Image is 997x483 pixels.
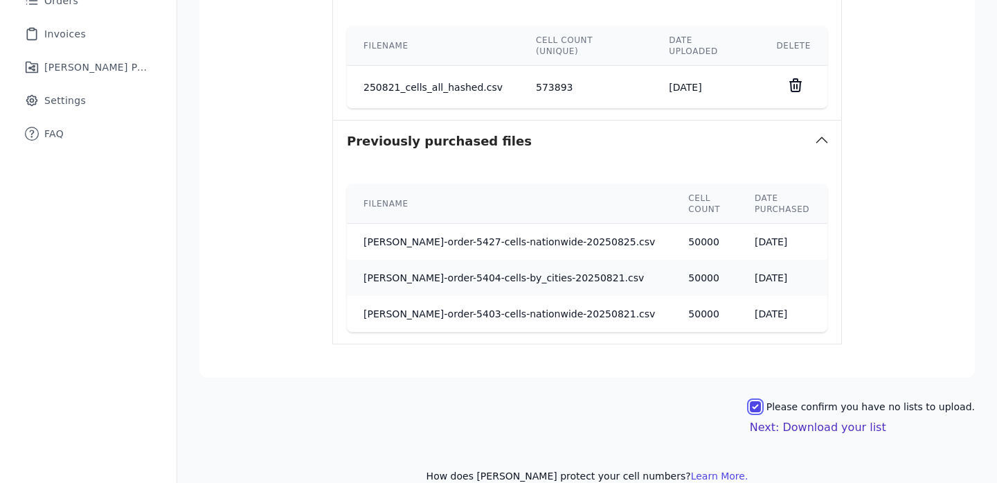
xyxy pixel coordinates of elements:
td: [PERSON_NAME]-order-5403-cells-nationwide-20250821.csv [347,296,672,332]
button: Learn More. [691,469,748,483]
td: [PERSON_NAME]-order-5427-cells-nationwide-20250825.csv [347,224,672,261]
span: [PERSON_NAME] Performance [44,60,149,74]
td: 50000 [672,224,738,261]
th: Date purchased [738,184,827,224]
td: [DATE] [738,260,827,296]
th: Date uploaded [652,26,760,66]
td: 50000 [672,260,738,296]
button: Next: Download your list [750,419,886,436]
th: Filename [347,184,672,224]
td: [DATE] [738,224,827,261]
th: Cell count (unique) [519,26,652,66]
p: How does [PERSON_NAME] protect your cell numbers? [199,469,975,483]
label: Please confirm you have no lists to upload. [766,400,975,414]
th: Cell count [672,184,738,224]
a: Invoices [11,19,165,49]
h3: Previously purchased files [347,132,532,151]
a: Settings [11,85,165,116]
td: 250821_cells_all_hashed.csv [347,66,519,109]
td: 573893 [519,66,652,109]
td: 50000 [672,296,738,332]
button: Previously purchased files [333,121,841,162]
span: Settings [44,94,86,107]
th: Delete [760,26,827,66]
td: [DATE] [652,66,760,109]
td: [PERSON_NAME]-order-5404-cells-by_cities-20250821.csv [347,260,672,296]
span: Invoices [44,27,86,41]
span: FAQ [44,127,64,141]
th: Filename [347,26,519,66]
a: FAQ [11,118,165,149]
a: [PERSON_NAME] Performance [11,52,165,82]
td: [DATE] [738,296,827,332]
